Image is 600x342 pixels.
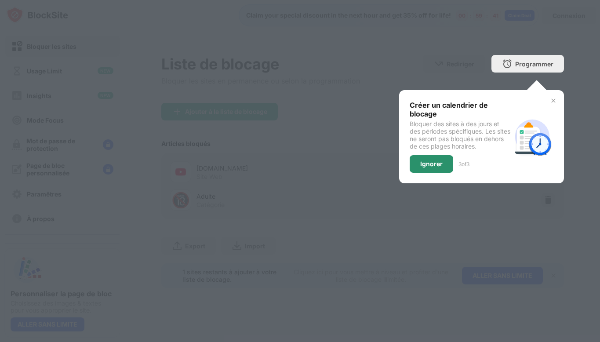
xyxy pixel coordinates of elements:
img: x-button.svg [550,97,557,104]
div: Bloquer des sites à des jours et des périodes spécifiques. Les sites ne seront pas bloqués en deh... [410,120,511,150]
img: schedule.svg [511,116,553,158]
div: 3 of 3 [458,161,469,167]
div: Programmer [515,60,553,68]
div: Ignorer [420,160,443,167]
div: Créer un calendrier de blocage [410,101,511,118]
